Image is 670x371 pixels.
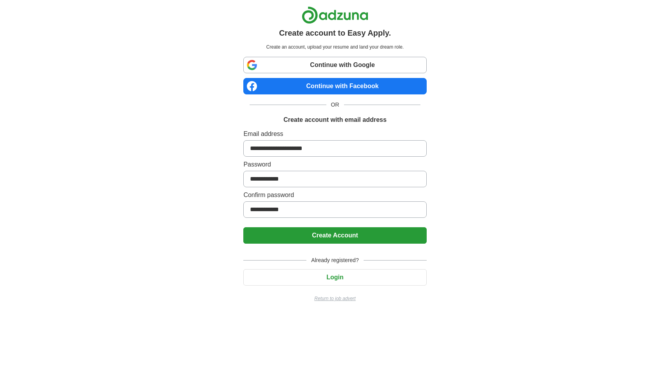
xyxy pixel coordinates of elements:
img: Adzuna logo [302,6,368,24]
h1: Create account to Easy Apply. [279,27,391,39]
a: Continue with Facebook [243,78,426,94]
label: Email address [243,129,426,139]
a: Login [243,274,426,281]
span: Already registered? [306,256,363,264]
label: Password [243,160,426,169]
label: Confirm password [243,190,426,200]
button: Create Account [243,227,426,244]
a: Return to job advert [243,295,426,302]
span: OR [326,101,344,109]
p: Create an account, upload your resume and land your dream role. [245,43,425,51]
a: Continue with Google [243,57,426,73]
button: Login [243,269,426,286]
h1: Create account with email address [283,115,386,125]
